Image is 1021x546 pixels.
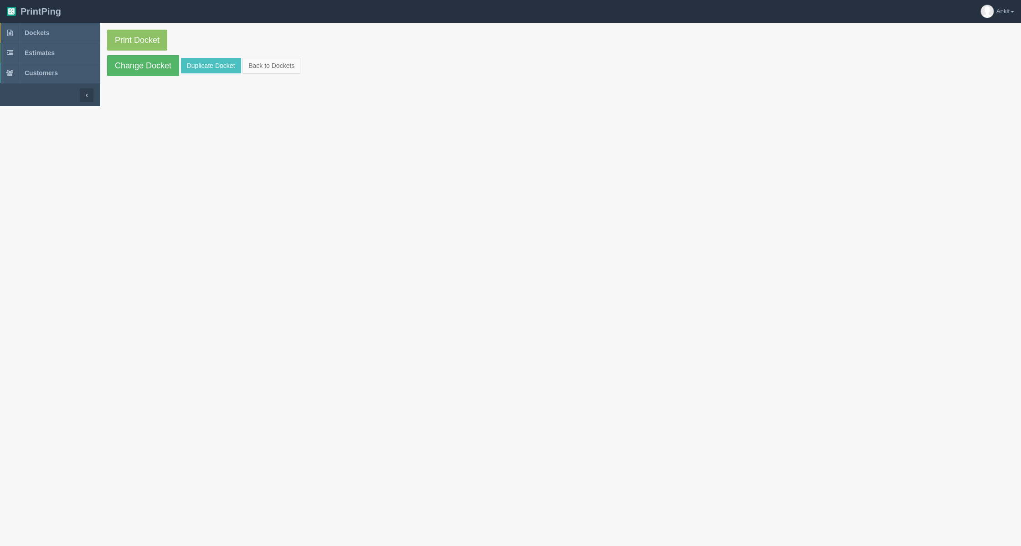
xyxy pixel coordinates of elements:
[107,55,179,76] a: Change Docket
[25,69,58,77] span: Customers
[107,30,167,51] a: Print Docket
[242,58,300,73] a: Back to Dockets
[25,49,55,57] span: Estimates
[7,7,16,16] img: logo-3e63b451c926e2ac314895c53de4908e5d424f24456219fb08d385ab2e579770.png
[25,29,49,36] span: Dockets
[181,58,241,73] a: Duplicate Docket
[981,5,994,18] img: avatar_default-7531ab5dedf162e01f1e0bb0964e6a185e93c5c22dfe317fb01d7f8cd2b1632c.jpg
